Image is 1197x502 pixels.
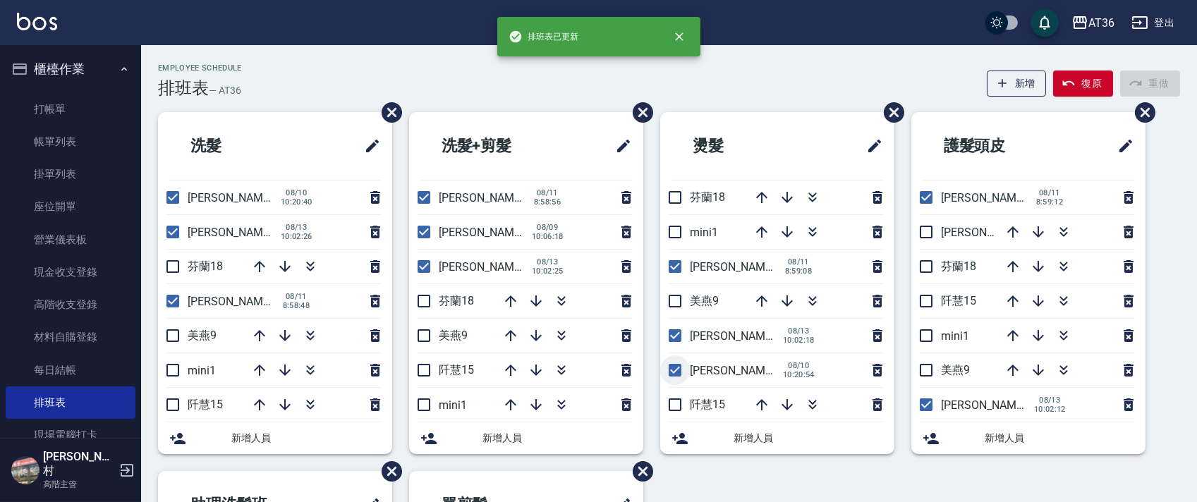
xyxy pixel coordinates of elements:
[941,398,1038,412] span: [PERSON_NAME]11
[941,259,976,273] span: 芬蘭18
[607,129,632,163] span: 修改班表的標題
[6,386,135,419] a: 排班表
[941,363,970,376] span: 美燕9
[532,188,563,197] span: 08/11
[660,422,894,454] div: 新增人員
[985,431,1134,446] span: 新增人員
[1088,14,1114,32] div: AT36
[941,191,1038,204] span: [PERSON_NAME]16
[439,329,468,342] span: 美燕9
[158,78,209,98] h3: 排班表
[439,363,474,376] span: 阡慧15
[281,301,312,310] span: 8:58:48
[439,191,536,204] span: [PERSON_NAME]16
[672,121,801,171] h2: 燙髮
[6,321,135,353] a: 材料自購登錄
[532,197,563,207] span: 8:58:56
[281,188,312,197] span: 08/10
[188,226,285,239] span: [PERSON_NAME]11
[1053,71,1113,97] button: 復原
[690,398,725,411] span: 阡慧15
[420,121,569,171] h2: 洗髮+剪髮
[941,329,969,343] span: mini1
[371,92,404,133] span: 刪除班表
[17,13,57,30] img: Logo
[690,329,787,343] span: [PERSON_NAME]11
[6,51,135,87] button: 櫃檯作業
[6,419,135,451] a: 現場電腦打卡
[482,431,632,446] span: 新增人員
[1109,129,1134,163] span: 修改班表的標題
[188,259,223,273] span: 芬蘭18
[158,63,242,73] h2: Employee Schedule
[509,30,579,44] span: 排班表已更新
[371,451,404,492] span: 刪除班表
[1034,197,1065,207] span: 8:59:12
[439,398,467,412] span: mini1
[439,294,474,307] span: 芬蘭18
[158,422,392,454] div: 新增人員
[911,422,1146,454] div: 新增人員
[409,422,643,454] div: 新增人員
[987,71,1047,97] button: 新增
[43,478,115,491] p: 高階主管
[43,450,115,478] h5: [PERSON_NAME]村
[690,294,719,307] span: 美燕9
[622,451,655,492] span: 刪除班表
[783,361,815,370] span: 08/10
[188,191,279,204] span: [PERSON_NAME]6
[231,431,381,446] span: 新增人員
[169,121,299,171] h2: 洗髮
[209,83,241,98] h6: — AT36
[281,292,312,301] span: 08/11
[923,121,1068,171] h2: 護髮頭皮
[783,370,815,379] span: 10:20:54
[6,190,135,223] a: 座位開單
[690,364,781,377] span: [PERSON_NAME]6
[783,267,814,276] span: 8:59:08
[622,92,655,133] span: 刪除班表
[783,336,815,345] span: 10:02:18
[6,93,135,125] a: 打帳單
[6,224,135,256] a: 營業儀表板
[1124,92,1157,133] span: 刪除班表
[6,256,135,288] a: 現金收支登錄
[281,232,312,241] span: 10:02:26
[188,295,285,308] span: [PERSON_NAME]16
[11,456,40,484] img: Person
[6,125,135,158] a: 帳單列表
[281,197,312,207] span: 10:20:40
[1034,396,1066,405] span: 08/13
[734,431,883,446] span: 新增人員
[690,260,787,274] span: [PERSON_NAME]16
[188,329,217,342] span: 美燕9
[356,129,381,163] span: 修改班表的標題
[1034,405,1066,414] span: 10:02:12
[6,354,135,386] a: 每日結帳
[532,223,564,232] span: 08/09
[188,364,216,377] span: mini1
[439,226,530,239] span: [PERSON_NAME]6
[281,223,312,232] span: 08/13
[858,129,883,163] span: 修改班表的標題
[6,288,135,321] a: 高階收支登錄
[1031,8,1059,37] button: save
[690,226,718,239] span: mini1
[941,226,1032,239] span: [PERSON_NAME]6
[1066,8,1120,37] button: AT36
[783,257,814,267] span: 08/11
[1126,10,1180,36] button: 登出
[1034,188,1065,197] span: 08/11
[532,232,564,241] span: 10:06:18
[6,158,135,190] a: 掛單列表
[941,294,976,307] span: 阡慧15
[188,398,223,411] span: 阡慧15
[873,92,906,133] span: 刪除班表
[532,257,564,267] span: 08/13
[690,190,725,204] span: 芬蘭18
[664,21,695,52] button: close
[532,267,564,276] span: 10:02:25
[783,326,815,336] span: 08/13
[439,260,536,274] span: [PERSON_NAME]11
